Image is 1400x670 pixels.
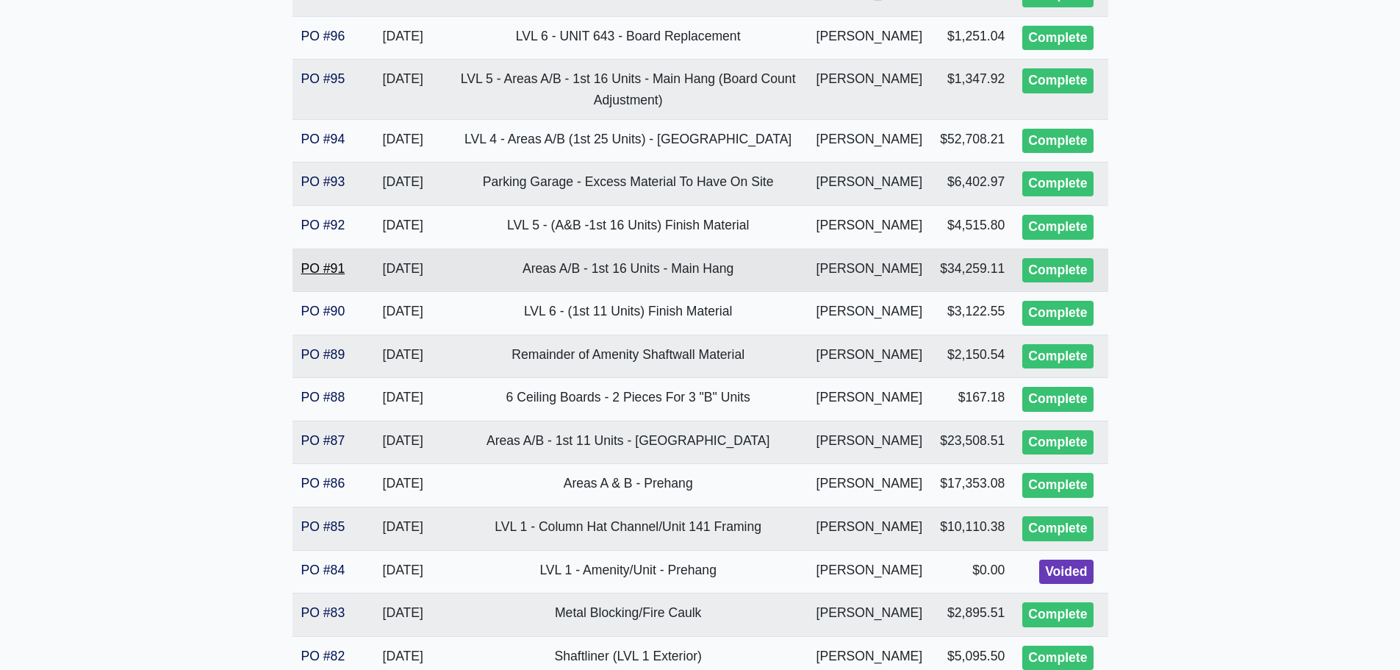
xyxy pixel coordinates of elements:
td: [PERSON_NAME] [808,378,932,421]
td: 6 Ceiling Boards - 2 Pieces For 3 "B" Units [449,378,808,421]
td: [PERSON_NAME] [808,163,932,206]
a: PO #89 [301,347,345,362]
td: [PERSON_NAME] [808,205,932,249]
td: [DATE] [357,594,449,637]
a: PO #95 [301,71,345,86]
td: [PERSON_NAME] [808,335,932,378]
div: Complete [1022,516,1093,541]
div: Complete [1022,68,1093,93]
td: [DATE] [357,550,449,594]
td: [DATE] [357,421,449,464]
td: [DATE] [357,292,449,335]
td: $1,347.92 [931,60,1013,119]
a: PO #87 [301,433,345,448]
td: $167.18 [931,378,1013,421]
td: LVL 1 - Amenity/Unit - Prehang [449,550,808,594]
td: LVL 5 - (A&B -1st 16 Units) Finish Material [449,205,808,249]
a: PO #96 [301,29,345,43]
td: [PERSON_NAME] [808,249,932,292]
td: [PERSON_NAME] [808,292,932,335]
td: Areas A/B - 1st 16 Units - Main Hang [449,249,808,292]
td: LVL 6 - (1st 11 Units) Finish Material [449,292,808,335]
td: [DATE] [357,119,449,163]
div: Complete [1022,387,1093,412]
td: Areas A & B - Prehang [449,464,808,507]
div: Complete [1022,430,1093,455]
div: Complete [1022,258,1093,283]
td: [PERSON_NAME] [808,119,932,163]
a: PO #90 [301,304,345,318]
td: $2,895.51 [931,594,1013,637]
td: [DATE] [357,60,449,119]
td: [PERSON_NAME] [808,507,932,551]
a: PO #88 [301,390,345,405]
a: PO #84 [301,563,345,577]
td: $52,708.21 [931,119,1013,163]
div: Complete [1022,129,1093,154]
td: $1,251.04 [931,16,1013,60]
td: [DATE] [357,507,449,551]
td: LVL 4 - Areas A/B (1st 25 Units) - [GEOGRAPHIC_DATA] [449,119,808,163]
a: PO #94 [301,132,345,146]
td: [PERSON_NAME] [808,464,932,507]
td: $0.00 [931,550,1013,594]
td: [DATE] [357,249,449,292]
div: Complete [1022,301,1093,326]
td: LVL 1 - Column Hat Channel/Unit 141 Framing [449,507,808,551]
a: PO #83 [301,605,345,620]
td: [PERSON_NAME] [808,60,932,119]
td: [PERSON_NAME] [808,421,932,464]
td: Parking Garage - Excess Material To Have On Site [449,163,808,206]
td: Remainder of Amenity Shaftwall Material [449,335,808,378]
td: LVL 6 - UNIT 643 - Board Replacement [449,16,808,60]
td: $23,508.51 [931,421,1013,464]
td: $4,515.80 [931,205,1013,249]
td: [PERSON_NAME] [808,16,932,60]
td: [DATE] [357,335,449,378]
td: LVL 5 - Areas A/B - 1st 16 Units - Main Hang (Board Count Adjustment) [449,60,808,119]
td: $17,353.08 [931,464,1013,507]
td: [DATE] [357,163,449,206]
div: Complete [1022,344,1093,369]
div: Complete [1022,473,1093,498]
div: Complete [1022,602,1093,627]
td: $3,122.55 [931,292,1013,335]
a: PO #92 [301,218,345,232]
td: $2,150.54 [931,335,1013,378]
td: [PERSON_NAME] [808,550,932,594]
div: Voided [1039,560,1093,585]
td: $34,259.11 [931,249,1013,292]
div: Complete [1022,215,1093,240]
td: $6,402.97 [931,163,1013,206]
a: PO #91 [301,261,345,276]
a: PO #86 [301,476,345,491]
td: Metal Blocking/Fire Caulk [449,594,808,637]
td: [PERSON_NAME] [808,594,932,637]
div: Complete [1022,171,1093,196]
td: [DATE] [357,16,449,60]
a: PO #82 [301,649,345,663]
div: Complete [1022,26,1093,51]
td: [DATE] [357,205,449,249]
td: Areas A/B - 1st 11 Units - [GEOGRAPHIC_DATA] [449,421,808,464]
a: PO #85 [301,519,345,534]
td: [DATE] [357,378,449,421]
a: PO #93 [301,174,345,189]
td: $10,110.38 [931,507,1013,551]
td: [DATE] [357,464,449,507]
